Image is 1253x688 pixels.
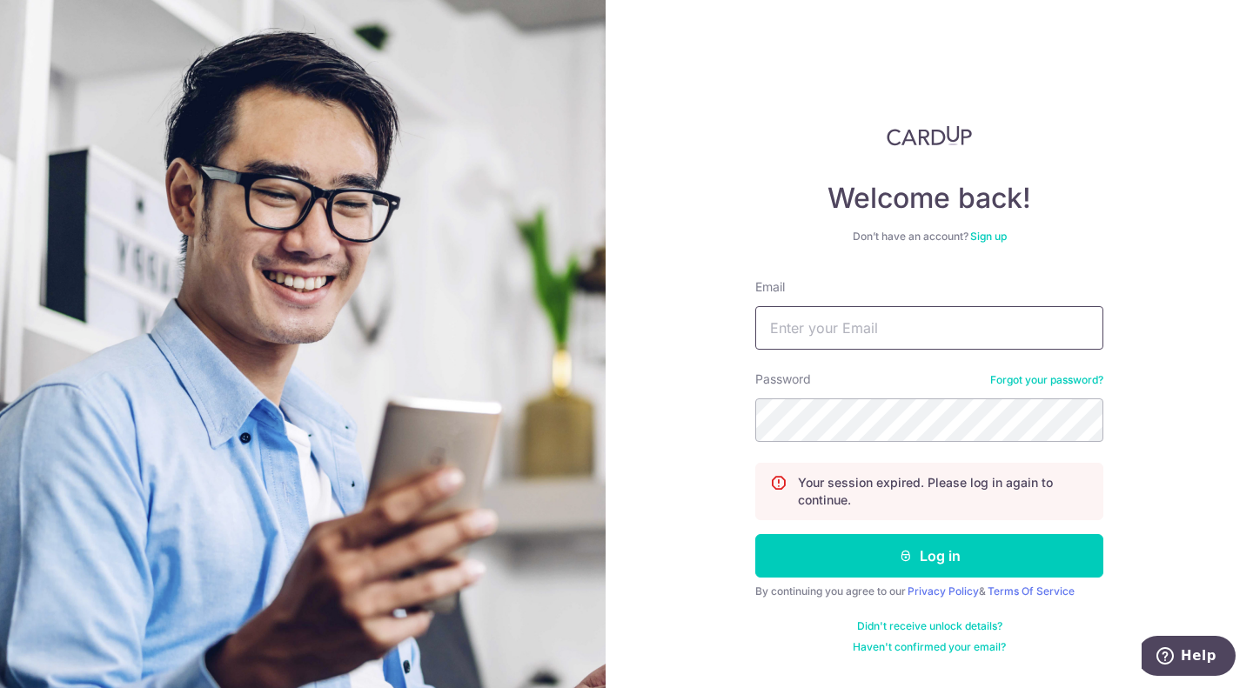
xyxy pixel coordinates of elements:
a: Forgot your password? [990,373,1103,387]
img: CardUp Logo [887,125,972,146]
p: Your session expired. Please log in again to continue. [798,474,1089,509]
div: By continuing you agree to our & [755,584,1103,598]
input: Enter your Email [755,306,1103,350]
a: Haven't confirmed your email? [853,640,1006,654]
iframe: Opens a widget where you can find more information [1142,636,1236,679]
a: Privacy Policy [908,584,979,598]
a: Didn't receive unlock details? [857,619,1002,633]
label: Email [755,278,785,296]
button: Log in [755,534,1103,578]
div: Don’t have an account? [755,230,1103,244]
h4: Welcome back! [755,181,1103,216]
a: Terms Of Service [988,584,1075,598]
a: Sign up [970,230,1007,243]
label: Password [755,371,811,388]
